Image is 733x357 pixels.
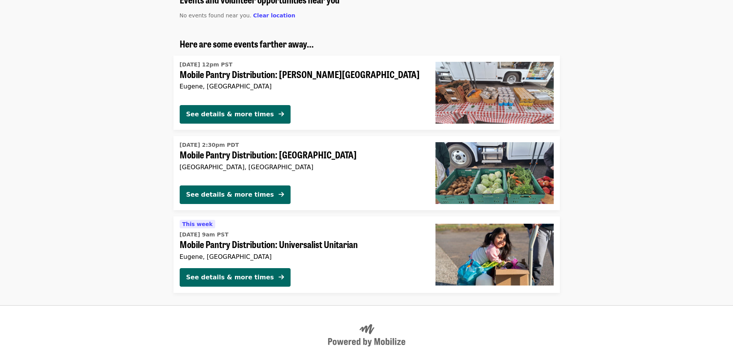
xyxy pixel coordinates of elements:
[180,37,314,50] span: Here are some events farther away...
[180,69,423,80] span: Mobile Pantry Distribution: [PERSON_NAME][GEOGRAPHIC_DATA]
[180,253,423,260] div: Eugene, [GEOGRAPHIC_DATA]
[180,268,291,287] button: See details & more times
[173,136,560,210] a: See details for "Mobile Pantry Distribution: Cottage Grove"
[180,163,423,171] div: [GEOGRAPHIC_DATA], [GEOGRAPHIC_DATA]
[180,185,291,204] button: See details & more times
[173,56,560,130] a: See details for "Mobile Pantry Distribution: Sheldon Community Center"
[180,239,423,250] span: Mobile Pantry Distribution: Universalist Unitarian
[279,274,284,281] i: arrow-right icon
[328,324,405,347] img: Powered by Mobilize
[180,231,229,239] time: [DATE] 9am PST
[435,224,554,286] img: Mobile Pantry Distribution: Universalist Unitarian organized by Food for Lane County
[180,83,423,90] div: Eugene, [GEOGRAPHIC_DATA]
[186,190,274,199] div: See details & more times
[180,149,423,160] span: Mobile Pantry Distribution: [GEOGRAPHIC_DATA]
[180,61,233,69] time: [DATE] 12pm PST
[180,12,252,19] span: No events found near you.
[279,110,284,118] i: arrow-right icon
[435,142,554,204] img: Mobile Pantry Distribution: Cottage Grove organized by Food for Lane County
[180,141,239,149] time: [DATE] 2:30pm PDT
[253,12,295,20] button: Clear location
[186,110,274,119] div: See details & more times
[435,62,554,124] img: Mobile Pantry Distribution: Sheldon Community Center organized by Food for Lane County
[180,105,291,124] button: See details & more times
[253,12,295,19] span: Clear location
[186,273,274,282] div: See details & more times
[279,191,284,198] i: arrow-right icon
[182,221,213,227] span: This week
[173,216,560,293] a: See details for "Mobile Pantry Distribution: Universalist Unitarian"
